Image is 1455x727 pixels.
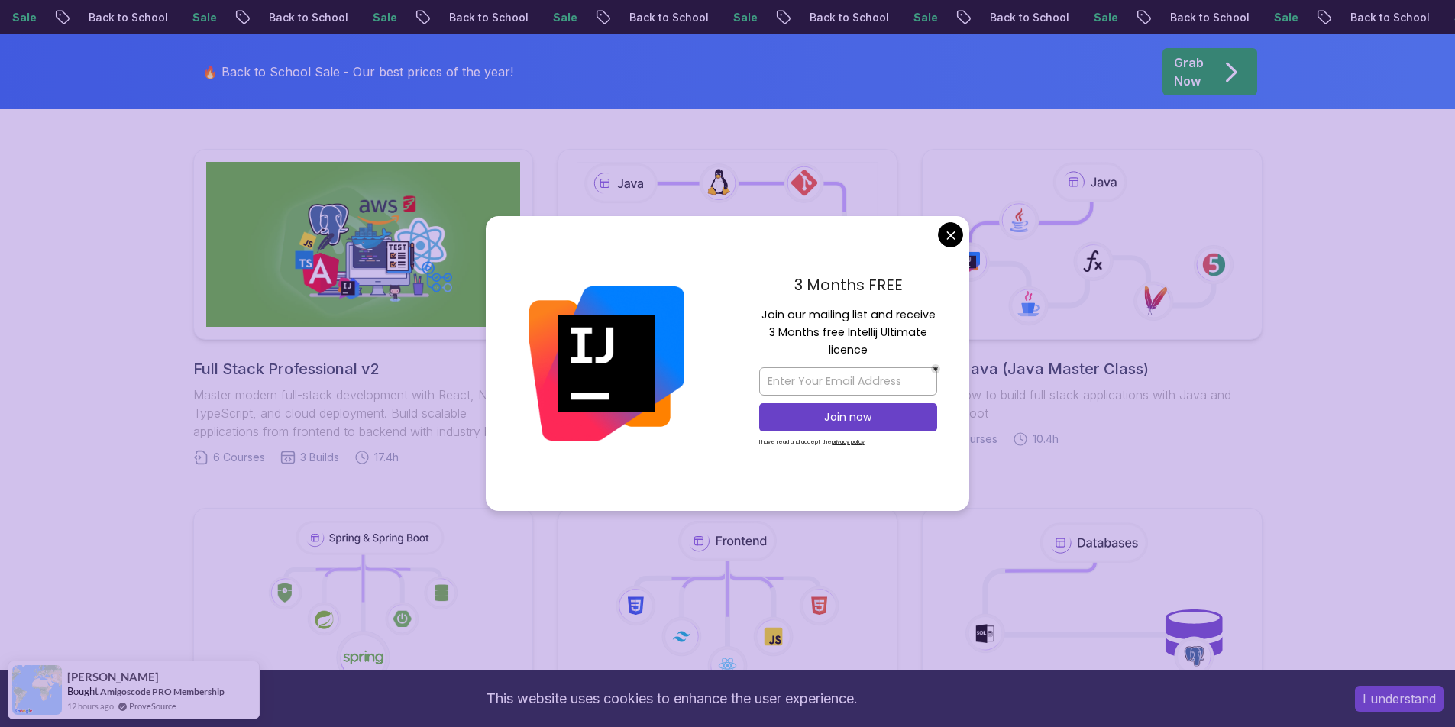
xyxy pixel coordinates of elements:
p: Back to School [435,10,539,25]
span: 3 Builds [300,450,339,465]
p: 🔥 Back to School Sale - Our best prices of the year! [202,63,513,81]
p: Back to School [1156,10,1260,25]
p: Back to School [616,10,719,25]
span: [PERSON_NAME] [67,670,159,683]
div: This website uses cookies to enhance the user experience. [11,682,1332,716]
p: Back to School [1337,10,1440,25]
a: Full Stack Professional v2Full Stack Professional v2Master modern full-stack development with Rea... [193,149,533,465]
p: Grab Now [1174,53,1204,90]
p: Sale [359,10,408,25]
span: 17.4h [374,450,399,465]
p: Back to School [75,10,179,25]
p: Sale [900,10,949,25]
span: 6 Courses [213,450,265,465]
p: Sale [179,10,228,25]
button: Accept cookies [1355,686,1444,712]
a: Core Java (Java Master Class)Learn how to build full stack applications with Java and Spring Boot... [922,149,1262,447]
p: Learn how to build full stack applications with Java and Spring Boot [922,386,1262,422]
p: Sale [719,10,768,25]
p: Back to School [976,10,1080,25]
p: Master modern full-stack development with React, Node.js, TypeScript, and cloud deployment. Build... [193,386,533,441]
span: 18 Courses [942,431,997,447]
img: Full Stack Professional v2 [206,162,520,327]
span: Bought [67,685,99,697]
p: Back to School [796,10,900,25]
a: Java Full StackLearn how to build full stack applications with Java and Spring Boot29 Courses4 Bu... [558,149,897,447]
h2: Core Java (Java Master Class) [922,358,1262,380]
p: Sale [539,10,588,25]
span: 12 hours ago [67,700,114,712]
a: ProveSource [129,700,176,712]
a: Amigoscode PRO Membership [100,686,225,697]
img: provesource social proof notification image [12,665,62,715]
span: 10.4h [1033,431,1059,447]
h2: Full Stack Professional v2 [193,358,533,380]
p: Back to School [255,10,359,25]
p: Sale [1260,10,1309,25]
p: Sale [1080,10,1129,25]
